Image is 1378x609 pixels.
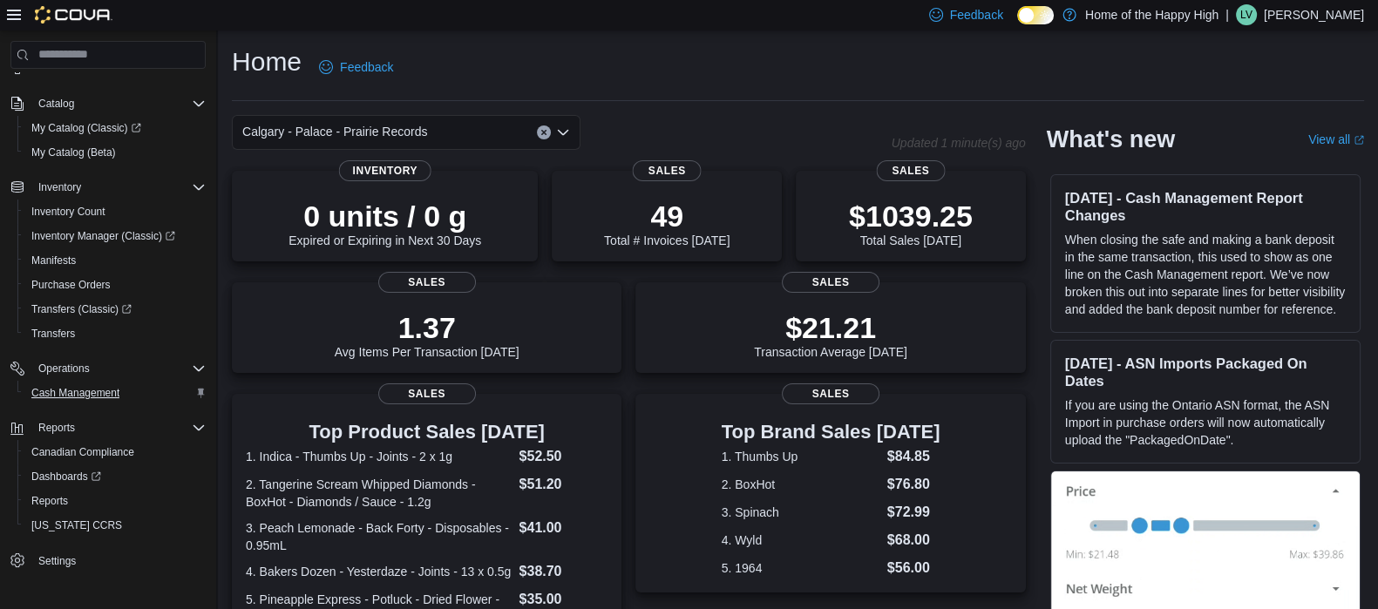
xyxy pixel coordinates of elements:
[24,466,206,487] span: Dashboards
[31,278,111,292] span: Purchase Orders
[1354,135,1364,145] svg: External link
[31,229,175,243] span: Inventory Manager (Classic)
[31,417,82,438] button: Reports
[31,177,206,198] span: Inventory
[24,142,123,163] a: My Catalog (Beta)
[1264,4,1364,25] p: [PERSON_NAME]
[31,494,68,508] span: Reports
[38,180,81,194] span: Inventory
[24,226,182,247] a: Inventory Manager (Classic)
[17,116,213,140] a: My Catalog (Classic)
[3,356,213,381] button: Operations
[17,321,213,346] button: Transfers
[24,142,206,163] span: My Catalog (Beta)
[38,97,74,111] span: Catalog
[24,466,108,487] a: Dashboards
[288,199,481,233] p: 0 units / 0 g
[1017,6,1054,24] input: Dark Mode
[722,476,880,493] dt: 2. BoxHot
[31,177,88,198] button: Inventory
[17,273,213,297] button: Purchase Orders
[17,464,213,489] a: Dashboards
[722,422,940,443] h3: Top Brand Sales [DATE]
[246,519,513,554] dt: 3. Peach Lemonade - Back Forty - Disposables - 0.95mL
[1065,355,1346,389] h3: [DATE] - ASN Imports Packaged On Dates
[1017,24,1018,25] span: Dark Mode
[31,551,83,572] a: Settings
[24,201,206,222] span: Inventory Count
[24,274,118,295] a: Purchase Orders
[556,125,570,139] button: Open list of options
[24,491,206,511] span: Reports
[519,446,608,467] dd: $52.50
[849,199,973,233] p: $1039.25
[31,550,206,572] span: Settings
[232,44,302,79] h1: Home
[887,474,940,495] dd: $76.80
[537,125,551,139] button: Clear input
[31,254,76,267] span: Manifests
[887,502,940,523] dd: $72.99
[519,474,608,495] dd: $51.20
[887,446,940,467] dd: $84.85
[338,160,431,181] span: Inventory
[17,297,213,321] a: Transfers (Classic)
[950,6,1003,24] span: Feedback
[24,299,206,320] span: Transfers (Classic)
[24,299,139,320] a: Transfers (Classic)
[519,518,608,538] dd: $41.00
[24,515,206,536] span: Washington CCRS
[38,362,90,376] span: Operations
[17,200,213,224] button: Inventory Count
[722,559,880,577] dt: 5. 1964
[31,93,81,114] button: Catalog
[378,383,476,404] span: Sales
[31,518,122,532] span: [US_STATE] CCRS
[246,422,608,443] h3: Top Product Sales [DATE]
[604,199,730,233] p: 49
[519,561,608,582] dd: $38.70
[17,140,213,165] button: My Catalog (Beta)
[31,121,141,135] span: My Catalog (Classic)
[17,513,213,538] button: [US_STATE] CCRS
[31,302,132,316] span: Transfers (Classic)
[887,530,940,551] dd: $68.00
[887,558,940,579] dd: $56.00
[246,563,513,580] dt: 4. Bakers Dozen - Yesterdaze - Joints - 13 x 0.5g
[288,199,481,247] div: Expired or Expiring in Next 30 Days
[31,470,101,484] span: Dashboards
[1085,4,1218,25] p: Home of the Happy High
[754,310,907,359] div: Transaction Average [DATE]
[335,310,519,359] div: Avg Items Per Transaction [DATE]
[246,476,513,511] dt: 2. Tangerine Scream Whipped Diamonds - BoxHot - Diamonds / Sauce - 1.2g
[3,175,213,200] button: Inventory
[17,248,213,273] button: Manifests
[31,93,206,114] span: Catalog
[1065,231,1346,318] p: When closing the safe and making a bank deposit in the same transaction, this used to show as one...
[31,358,206,379] span: Operations
[17,440,213,464] button: Canadian Compliance
[1240,4,1252,25] span: LV
[24,491,75,511] a: Reports
[24,442,206,463] span: Canadian Compliance
[24,201,112,222] a: Inventory Count
[24,118,148,139] a: My Catalog (Classic)
[1236,4,1257,25] div: Lucas Van Grootheest
[24,382,126,403] a: Cash Management
[1225,4,1229,25] p: |
[31,358,97,379] button: Operations
[340,58,393,76] span: Feedback
[722,504,880,521] dt: 3. Spinach
[892,136,1026,150] p: Updated 1 minute(s) ago
[246,448,513,465] dt: 1. Indica - Thumbs Up - Joints - 2 x 1g
[242,121,427,142] span: Calgary - Palace - Prairie Records
[378,272,476,293] span: Sales
[1065,396,1346,449] p: If you are using the Ontario ASN format, the ASN Import in purchase orders will now automatically...
[24,442,141,463] a: Canadian Compliance
[24,382,206,403] span: Cash Management
[31,327,75,341] span: Transfers
[1065,189,1346,224] h3: [DATE] - Cash Management Report Changes
[17,224,213,248] a: Inventory Manager (Classic)
[24,250,83,271] a: Manifests
[633,160,702,181] span: Sales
